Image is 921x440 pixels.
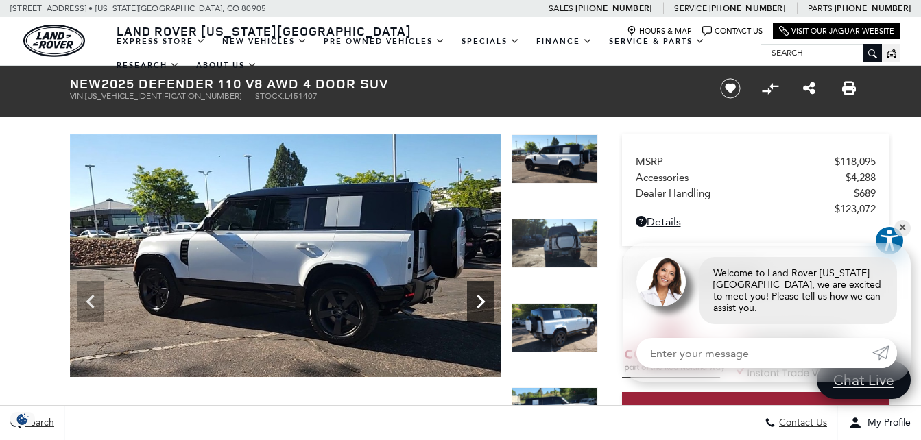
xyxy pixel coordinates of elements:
img: Land Rover [23,25,85,57]
a: Research [108,53,188,77]
a: Finance [528,29,601,53]
a: Print this New 2025 Defender 110 V8 AWD 4 Door SUV [842,80,856,97]
a: land-rover [23,25,85,57]
section: Click to Open Cookie Consent Modal [7,412,38,426]
div: Previous [77,281,104,322]
span: Service [674,3,706,13]
a: About Us [188,53,265,77]
div: Next [467,281,494,322]
span: Dealer Handling [636,187,854,199]
a: Start Your Deal [622,392,889,428]
span: MSRP [636,156,835,168]
a: Contact Us [702,26,763,36]
a: [STREET_ADDRESS] • [US_STATE][GEOGRAPHIC_DATA], CO 80905 [10,3,266,13]
div: Welcome to Land Rover [US_STATE][GEOGRAPHIC_DATA], we are excited to meet you! Please tell us how... [699,257,897,324]
a: EXPRESS STORE [108,29,214,53]
span: VIN: [70,91,85,101]
a: $123,072 [636,203,876,215]
a: Accessories $4,288 [636,171,876,184]
span: $4,288 [846,171,876,184]
span: Start Your Deal [718,403,793,416]
button: Open user profile menu [838,406,921,440]
span: Accessories [636,171,846,184]
a: [PHONE_NUMBER] [835,3,911,14]
img: New 2025 Fuji White Land Rover V8 image 8 [512,303,598,352]
a: Hours & Map [627,26,692,36]
span: $118,095 [835,156,876,168]
input: Enter your message [636,338,872,368]
button: Explore your accessibility options [874,225,905,256]
a: Details [636,215,876,228]
input: Search [761,45,881,61]
h1: 2025 Defender 110 V8 AWD 4 Door SUV [70,76,697,91]
a: Share this New 2025 Defender 110 V8 AWD 4 Door SUV [803,80,815,97]
nav: Main Navigation [108,29,761,77]
span: $689 [854,187,876,199]
img: New 2025 Fuji White Land Rover V8 image 6 [512,134,598,184]
a: Specials [453,29,528,53]
span: My Profile [862,417,911,429]
span: Contact Us [776,417,827,429]
a: Visit Our Jaguar Website [779,26,894,36]
span: $123,072 [835,203,876,215]
a: Submit [872,338,897,368]
span: Parts [808,3,833,13]
button: Compare Vehicle [760,78,780,99]
a: [PHONE_NUMBER] [575,3,651,14]
strong: New [70,74,101,93]
img: New 2025 Fuji White Land Rover V8 image 7 [512,219,598,268]
img: Opt-Out Icon [7,412,38,426]
a: New Vehicles [214,29,315,53]
a: Dealer Handling $689 [636,187,876,199]
span: Land Rover [US_STATE][GEOGRAPHIC_DATA] [117,23,411,39]
img: New 2025 Fuji White Land Rover V8 image 6 [70,134,501,377]
a: Service & Parts [601,29,713,53]
span: Stock: [255,91,285,101]
aside: Accessibility Help Desk [874,225,905,258]
img: Agent profile photo [636,257,686,306]
button: Save vehicle [715,77,745,99]
span: [US_VEHICLE_IDENTIFICATION_NUMBER] [85,91,241,101]
a: [PHONE_NUMBER] [709,3,785,14]
a: MSRP $118,095 [636,156,876,168]
a: Land Rover [US_STATE][GEOGRAPHIC_DATA] [108,23,420,39]
a: Pre-Owned Vehicles [315,29,453,53]
span: Sales [549,3,573,13]
img: New 2025 Fuji White Land Rover V8 image 9 [512,387,598,437]
span: L451407 [285,91,318,101]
